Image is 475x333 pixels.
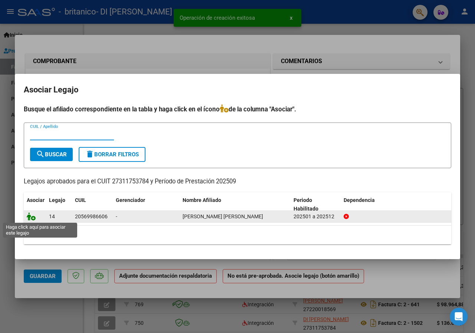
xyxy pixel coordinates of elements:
div: 20569986606 [75,212,108,221]
span: Dependencia [344,197,375,203]
p: Legajos aprobados para el CUIT 27311753784 y Período de Prestación 202509 [24,177,451,186]
h4: Busque el afiliado correspondiente en la tabla y haga click en el ícono de la columna "Asociar". [24,104,451,114]
datatable-header-cell: Periodo Habilitado [291,192,341,217]
datatable-header-cell: Gerenciador [113,192,180,217]
div: 1 registros [24,226,451,244]
mat-icon: search [36,150,45,159]
span: Nombre Afiliado [183,197,221,203]
span: Asociar [27,197,45,203]
span: - [116,213,117,219]
button: Buscar [30,148,73,161]
span: Periodo Habilitado [294,197,318,212]
mat-icon: delete [85,150,94,159]
datatable-header-cell: CUIL [72,192,113,217]
div: 202501 a 202512 [294,212,338,221]
datatable-header-cell: Legajo [46,192,72,217]
span: CUIL [75,197,86,203]
button: Borrar Filtros [79,147,145,162]
span: Gerenciador [116,197,145,203]
datatable-header-cell: Dependencia [341,192,452,217]
span: 14 [49,213,55,219]
span: Borrar Filtros [85,151,139,158]
h2: Asociar Legajo [24,83,451,97]
span: Legajo [49,197,65,203]
span: LOMBA RICCIARDELLI NOLAN JUAN [183,213,263,219]
datatable-header-cell: Nombre Afiliado [180,192,291,217]
datatable-header-cell: Asociar [24,192,46,217]
div: Open Intercom Messenger [450,308,468,326]
span: Buscar [36,151,67,158]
